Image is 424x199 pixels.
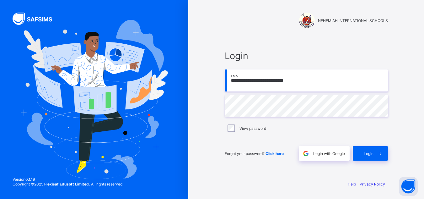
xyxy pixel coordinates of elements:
[348,182,356,186] a: Help
[313,151,345,156] span: Login with Google
[302,150,309,157] img: google.396cfc9801f0270233282035f929180a.svg
[225,151,284,156] span: Forgot your password?
[399,177,418,196] button: Open asap
[20,20,168,179] img: Hero Image
[239,126,266,131] label: View password
[318,18,388,23] span: NEHEMIAH INTERNATIONAL SCHOOLS
[13,182,123,186] span: Copyright © 2025 All rights reserved.
[360,182,385,186] a: Privacy Policy
[13,13,60,25] img: SAFSIMS Logo
[225,50,388,61] span: Login
[44,182,90,186] strong: Flexisaf Edusoft Limited.
[266,151,284,156] a: Click here
[13,177,123,182] span: Version 0.1.19
[364,151,373,156] span: Login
